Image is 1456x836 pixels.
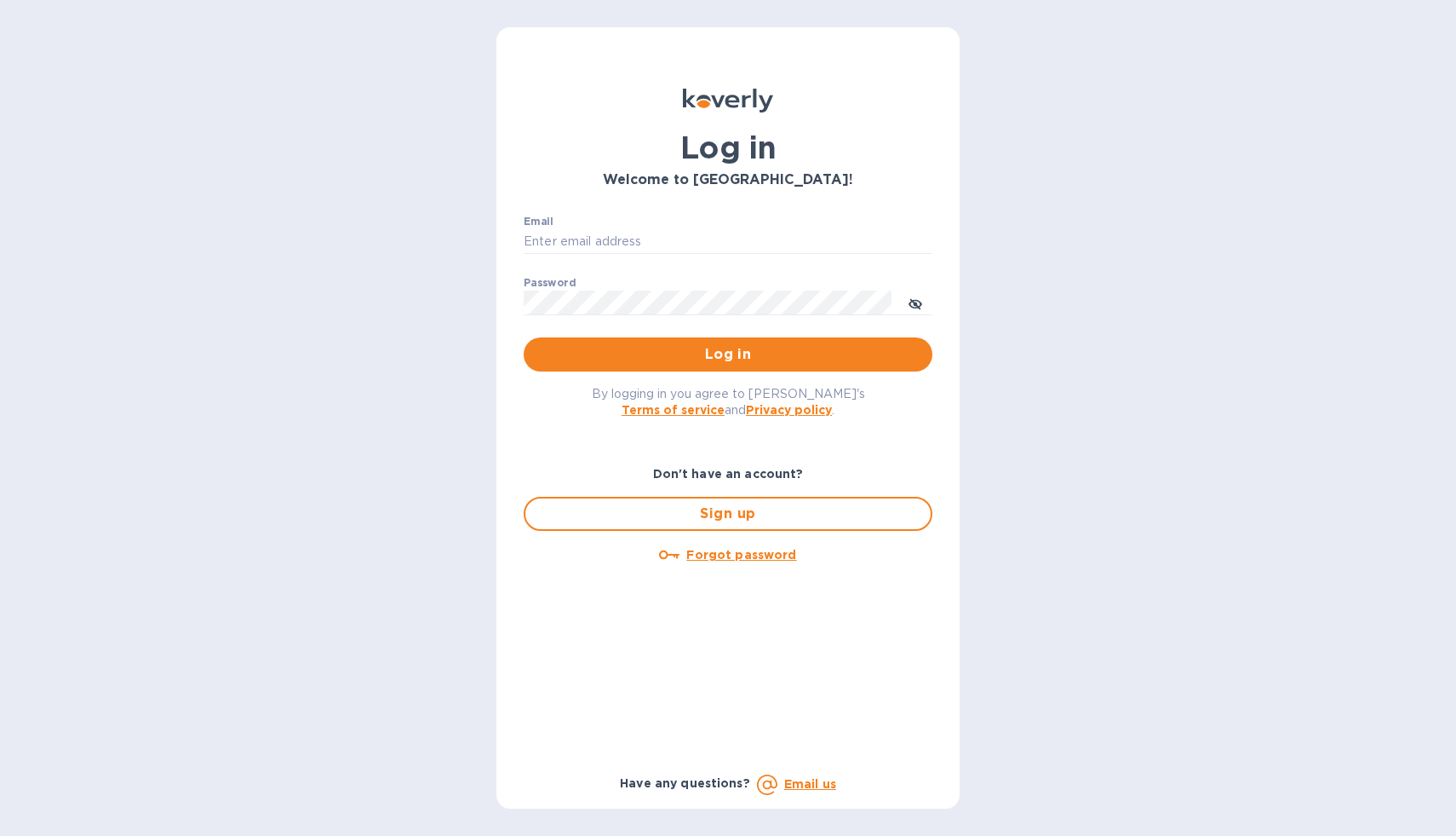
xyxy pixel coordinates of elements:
h3: Welcome to [GEOGRAPHIC_DATA]! [524,172,932,188]
a: Terms of service [622,403,725,417]
span: Log in [537,344,919,365]
b: Don't have an account? [653,467,804,481]
span: By logging in you agree to [PERSON_NAME]'s and . [592,387,865,417]
span: Sign up [539,504,917,524]
b: Have any questions? [620,776,750,790]
input: Enter email address [524,229,932,255]
u: Forgot password [686,548,796,562]
button: Log in [524,337,932,372]
a: Email us [784,777,836,791]
label: Email [524,216,553,227]
a: Privacy policy [746,403,832,417]
button: toggle password visibility [898,285,932,320]
img: Koverly [683,89,773,112]
label: Password [524,278,576,288]
button: Sign up [524,497,932,531]
h1: Log in [524,130,932,165]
